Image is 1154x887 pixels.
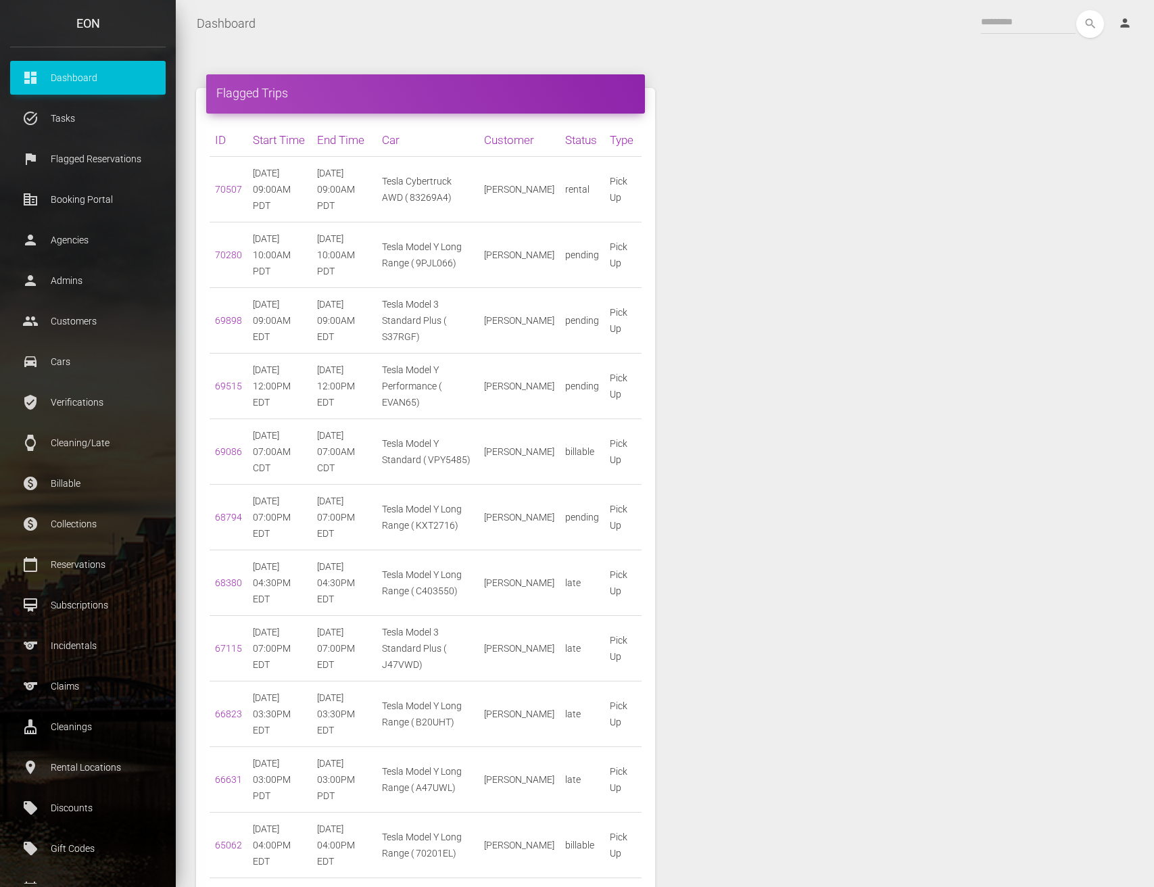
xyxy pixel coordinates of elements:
a: local_offer Discounts [10,791,166,825]
td: [DATE] 07:00PM EDT [247,485,312,550]
a: 68380 [215,577,242,588]
td: [PERSON_NAME] [479,354,560,419]
a: 69898 [215,315,242,326]
td: pending [560,288,604,354]
p: Cars [20,352,155,372]
td: Tesla Model Y Long Range ( 9PJL066) [377,222,479,288]
p: Billable [20,473,155,494]
a: local_offer Gift Codes [10,832,166,865]
a: verified_user Verifications [10,385,166,419]
p: Dashboard [20,68,155,88]
a: 68794 [215,512,242,523]
p: Subscriptions [20,595,155,615]
td: [DATE] 09:00AM EDT [312,288,376,354]
a: sports Claims [10,669,166,703]
td: [DATE] 04:30PM EDT [312,550,376,616]
td: Tesla Model Y Long Range ( B20UHT) [377,681,479,747]
p: Customers [20,311,155,331]
p: Gift Codes [20,838,155,859]
a: dashboard Dashboard [10,61,166,95]
td: Pick Up [604,550,642,616]
a: drive_eta Cars [10,345,166,379]
th: ID [210,124,247,157]
a: 66631 [215,774,242,785]
td: Tesla Model Y Performance ( EVAN65) [377,354,479,419]
td: [DATE] 03:00PM PDT [247,747,312,813]
a: paid Billable [10,466,166,500]
td: [DATE] 04:00PM EDT [312,813,376,878]
td: [DATE] 12:00PM EDT [312,354,376,419]
td: Pick Up [604,419,642,485]
td: [DATE] 04:00PM EDT [247,813,312,878]
td: Pick Up [604,681,642,747]
p: Admins [20,270,155,291]
td: Pick Up [604,222,642,288]
td: [PERSON_NAME] [479,550,560,616]
td: Tesla Model Y Long Range ( 70201EL) [377,813,479,878]
td: [DATE] 09:00AM EDT [247,288,312,354]
td: [PERSON_NAME] [479,747,560,813]
td: [PERSON_NAME] [479,222,560,288]
td: [PERSON_NAME] [479,616,560,681]
p: Flagged Reservations [20,149,155,169]
td: Tesla Model Y Long Range ( KXT2716) [377,485,479,550]
td: Tesla Model 3 Standard Plus ( S37RGF) [377,288,479,354]
td: [PERSON_NAME] [479,419,560,485]
a: task_alt Tasks [10,101,166,135]
a: cleaning_services Cleanings [10,710,166,744]
td: Tesla Cybertruck AWD ( 83269A4) [377,157,479,222]
p: Claims [20,676,155,696]
p: Collections [20,514,155,534]
a: Dashboard [197,7,256,41]
td: [DATE] 07:00PM EDT [247,616,312,681]
a: corporate_fare Booking Portal [10,183,166,216]
td: pending [560,485,604,550]
td: rental [560,157,604,222]
p: Cleaning/Late [20,433,155,453]
a: 69515 [215,381,242,391]
p: Incidentals [20,636,155,656]
td: [PERSON_NAME] [479,288,560,354]
a: sports Incidentals [10,629,166,663]
td: pending [560,222,604,288]
td: Pick Up [604,616,642,681]
td: [DATE] 10:00AM PDT [312,222,376,288]
td: late [560,747,604,813]
th: Start Time [247,124,312,157]
a: person Admins [10,264,166,297]
a: watch Cleaning/Late [10,426,166,460]
td: billable [560,419,604,485]
td: Tesla Model Y Standard ( VPY5485) [377,419,479,485]
td: Tesla Model Y Long Range ( C403550) [377,550,479,616]
th: Car [377,124,479,157]
a: place Rental Locations [10,750,166,784]
p: Rental Locations [20,757,155,777]
i: person [1118,16,1132,30]
a: 69086 [215,446,242,457]
a: 67115 [215,643,242,654]
td: Pick Up [604,157,642,222]
a: person [1108,10,1144,37]
td: [DATE] 09:00AM PDT [312,157,376,222]
td: [PERSON_NAME] [479,485,560,550]
p: Tasks [20,108,155,128]
td: [DATE] 07:00AM CDT [247,419,312,485]
p: Agencies [20,230,155,250]
td: [DATE] 04:30PM EDT [247,550,312,616]
a: flag Flagged Reservations [10,142,166,176]
td: late [560,681,604,747]
a: 65062 [215,840,242,850]
td: Pick Up [604,354,642,419]
td: Pick Up [604,288,642,354]
th: Status [560,124,604,157]
td: [PERSON_NAME] [479,157,560,222]
th: Customer [479,124,560,157]
td: [DATE] 07:00PM EDT [312,485,376,550]
th: Type [604,124,642,157]
a: 66823 [215,709,242,719]
td: [DATE] 07:00PM EDT [312,616,376,681]
td: [DATE] 09:00AM PDT [247,157,312,222]
p: Booking Portal [20,189,155,210]
td: [DATE] 03:30PM EDT [247,681,312,747]
td: [DATE] 10:00AM PDT [247,222,312,288]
